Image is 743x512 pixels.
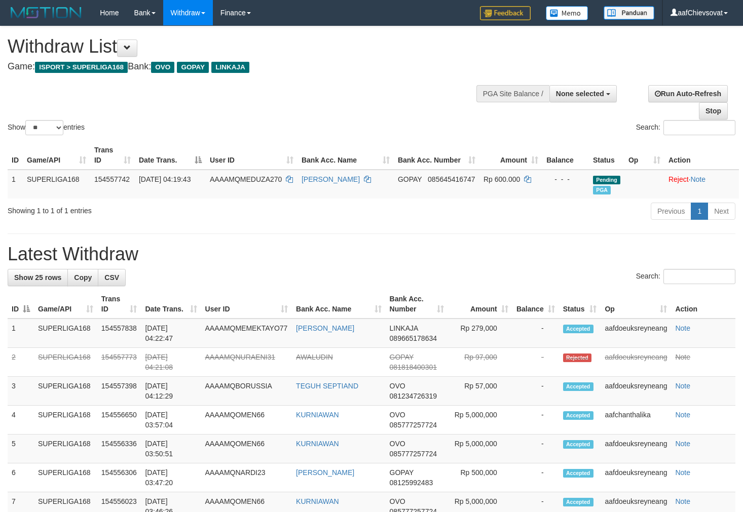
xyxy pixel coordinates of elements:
[390,468,414,477] span: GOPAY
[479,141,542,170] th: Amount: activate to sort column ascending
[34,406,97,435] td: SUPERLIGA168
[201,319,292,348] td: AAAAMQMEMEKTAYO77
[8,435,34,463] td: 5
[651,203,691,220] a: Previous
[624,141,664,170] th: Op: activate to sort column ascending
[390,479,433,487] span: Copy 08125992483 to clipboard
[139,175,191,183] span: [DATE] 04:19:43
[556,90,604,98] span: None selected
[151,62,174,73] span: OVO
[34,319,97,348] td: SUPERLIGA168
[675,411,690,419] a: Note
[8,348,34,377] td: 2
[97,290,141,319] th: Trans ID: activate to sort column ascending
[542,141,589,170] th: Balance
[390,440,405,448] span: OVO
[97,348,141,377] td: 154557773
[34,377,97,406] td: SUPERLIGA168
[668,175,689,183] a: Reject
[90,141,135,170] th: Trans ID: activate to sort column ascending
[563,440,593,449] span: Accepted
[8,377,34,406] td: 3
[34,290,97,319] th: Game/API: activate to sort column ascending
[141,435,201,463] td: [DATE] 03:50:51
[390,411,405,419] span: OVO
[675,440,690,448] a: Note
[201,290,292,319] th: User ID: activate to sort column ascending
[296,468,354,477] a: [PERSON_NAME]
[25,120,63,135] select: Showentries
[141,319,201,348] td: [DATE] 04:22:47
[675,382,690,390] a: Note
[546,174,585,184] div: - - -
[201,377,292,406] td: AAAAMQBORUSSIA
[663,269,735,284] input: Search:
[292,290,385,319] th: Bank Acc. Name: activate to sort column ascending
[563,353,591,362] span: Rejected
[14,273,61,282] span: Show 25 rows
[601,463,671,492] td: aafdoeuksreyneang
[8,319,34,348] td: 1
[141,348,201,377] td: [DATE] 04:21:08
[135,141,206,170] th: Date Trans.: activate to sort column descending
[141,290,201,319] th: Date Trans.: activate to sort column ascending
[512,348,559,377] td: -
[296,411,339,419] a: KURNIAWAN
[141,377,201,406] td: [DATE] 04:12:29
[448,319,512,348] td: Rp 279,000
[74,273,92,282] span: Copy
[448,290,512,319] th: Amount: activate to sort column ascending
[296,440,339,448] a: KURNIAWAN
[664,170,739,199] td: ·
[601,290,671,319] th: Op: activate to sort column ascending
[8,5,85,20] img: MOTION_logo.png
[8,290,34,319] th: ID: activate to sort column descending
[559,290,601,319] th: Status: activate to sort column ascending
[390,353,414,361] span: GOPAY
[448,348,512,377] td: Rp 97,000
[563,382,593,391] span: Accepted
[601,319,671,348] td: aafdoeuksreyneang
[8,120,85,135] label: Show entries
[708,203,735,220] a: Next
[296,353,333,361] a: AWALUDIN
[394,141,479,170] th: Bank Acc. Number: activate to sort column ascending
[296,324,354,332] a: [PERSON_NAME]
[398,175,422,183] span: GOPAY
[177,62,209,73] span: GOPAY
[563,325,593,333] span: Accepted
[675,324,690,332] a: Note
[448,377,512,406] td: Rp 57,000
[8,170,23,199] td: 1
[601,406,671,435] td: aafchanthalika
[428,175,475,183] span: Copy 085645416747 to clipboard
[476,85,549,102] div: PGA Site Balance /
[390,382,405,390] span: OVO
[141,406,201,435] td: [DATE] 03:57:04
[512,463,559,492] td: -
[8,269,68,286] a: Show 25 rows
[8,36,485,57] h1: Withdraw List
[448,435,512,463] td: Rp 5,000,000
[8,141,23,170] th: ID
[512,435,559,463] td: -
[512,319,559,348] td: -
[34,463,97,492] td: SUPERLIGA168
[390,497,405,505] span: OVO
[296,382,358,390] a: TEGUH SEPTIAND
[34,348,97,377] td: SUPERLIGA168
[648,85,728,102] a: Run Auto-Refresh
[512,290,559,319] th: Balance: activate to sort column ascending
[390,363,437,371] span: Copy 081818400301 to clipboard
[97,463,141,492] td: 154556306
[390,334,437,342] span: Copy 089665178634 to clipboard
[206,141,298,170] th: User ID: activate to sort column ascending
[593,176,620,184] span: Pending
[97,435,141,463] td: 154556336
[549,85,617,102] button: None selected
[390,450,437,458] span: Copy 085777257724 to clipboard
[390,324,418,332] span: LINKAJA
[593,186,611,194] span: Marked by aafheankoy
[8,463,34,492] td: 6
[23,141,90,170] th: Game/API: activate to sort column ascending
